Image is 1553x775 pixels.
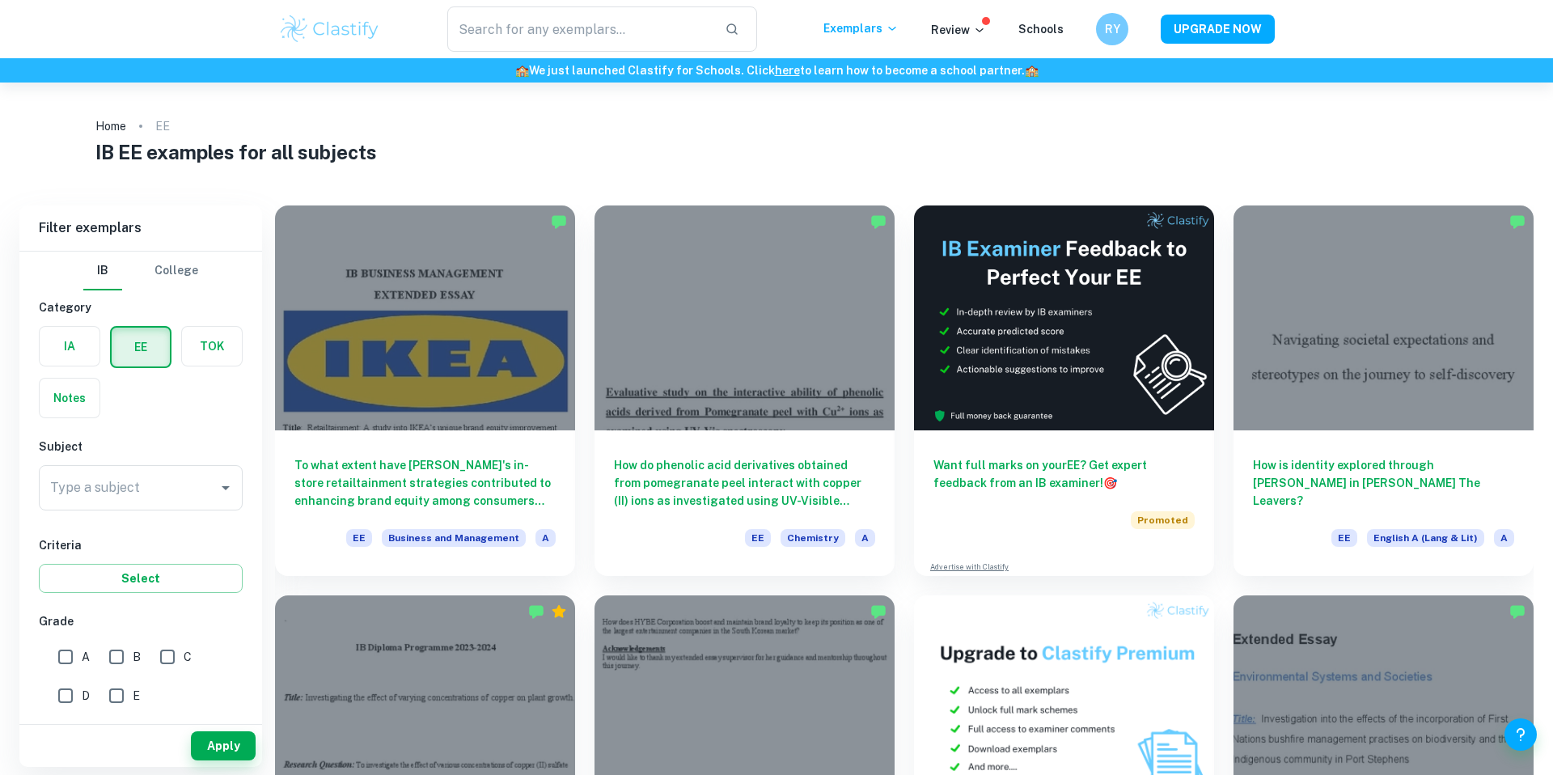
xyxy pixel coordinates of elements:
[1509,603,1525,620] img: Marked
[775,64,800,77] a: here
[39,564,243,593] button: Select
[191,731,256,760] button: Apply
[1504,718,1537,751] button: Help and Feedback
[535,529,556,547] span: A
[1494,529,1514,547] span: A
[1253,456,1514,510] h6: How is identity explored through [PERSON_NAME] in [PERSON_NAME] The Leavers?
[95,115,126,138] a: Home
[870,603,887,620] img: Marked
[1131,511,1195,529] span: Promoted
[294,456,556,510] h6: To what extent have [PERSON_NAME]'s in-store retailtainment strategies contributed to enhancing b...
[112,328,170,366] button: EE
[1018,23,1064,36] a: Schools
[155,117,170,135] p: EE
[447,6,712,52] input: Search for any exemplars...
[83,252,122,290] button: IB
[40,327,99,366] button: IA
[346,529,372,547] span: EE
[1103,476,1117,489] span: 🎯
[528,603,544,620] img: Marked
[1234,205,1534,576] a: How is identity explored through [PERSON_NAME] in [PERSON_NAME] The Leavers?EEEnglish A (Lang & L...
[931,21,986,39] p: Review
[3,61,1550,79] h6: We just launched Clastify for Schools. Click to learn how to become a school partner.
[1025,64,1039,77] span: 🏫
[83,252,198,290] div: Filter type choice
[275,205,575,576] a: To what extent have [PERSON_NAME]'s in-store retailtainment strategies contributed to enhancing b...
[182,327,242,366] button: TOK
[933,456,1195,492] h6: Want full marks on your EE ? Get expert feedback from an IB examiner!
[930,561,1009,573] a: Advertise with Clastify
[82,687,90,705] span: D
[823,19,899,37] p: Exemplars
[133,687,140,705] span: E
[855,529,875,547] span: A
[95,138,1458,167] h1: IB EE examples for all subjects
[870,214,887,230] img: Marked
[781,529,845,547] span: Chemistry
[551,214,567,230] img: Marked
[278,13,381,45] img: Clastify logo
[1161,15,1275,44] button: UPGRADE NOW
[19,205,262,251] h6: Filter exemplars
[39,612,243,630] h6: Grade
[551,603,567,620] div: Premium
[40,379,99,417] button: Notes
[154,252,198,290] button: College
[382,529,526,547] span: Business and Management
[1509,214,1525,230] img: Marked
[914,205,1214,430] img: Thumbnail
[39,299,243,316] h6: Category
[1331,529,1357,547] span: EE
[614,456,875,510] h6: How do phenolic acid derivatives obtained from pomegranate peel interact with copper (II) ions as...
[745,529,771,547] span: EE
[1096,13,1128,45] button: RY
[914,205,1214,576] a: Want full marks on yourEE? Get expert feedback from an IB examiner!PromotedAdvertise with Clastify
[184,648,192,666] span: C
[214,476,237,499] button: Open
[1367,529,1484,547] span: English A (Lang & Lit)
[133,648,141,666] span: B
[82,648,90,666] span: A
[39,536,243,554] h6: Criteria
[39,438,243,455] h6: Subject
[1103,20,1122,38] h6: RY
[595,205,895,576] a: How do phenolic acid derivatives obtained from pomegranate peel interact with copper (II) ions as...
[515,64,529,77] span: 🏫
